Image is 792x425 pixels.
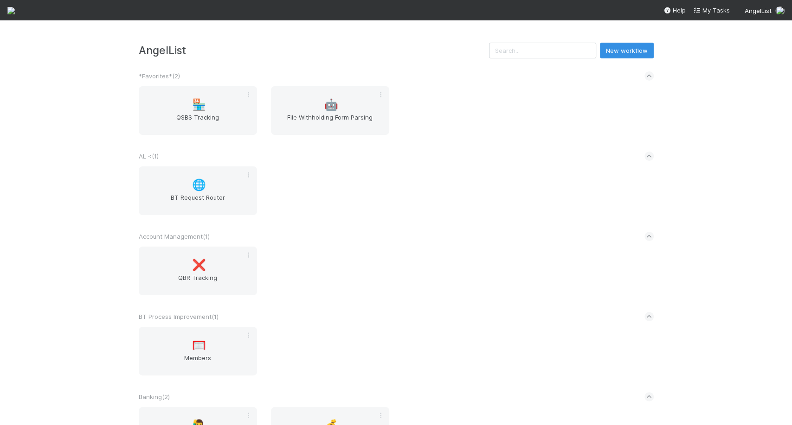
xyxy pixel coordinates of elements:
[7,7,15,14] img: logo-inverted-e16ddd16eac7371096b0.svg
[693,6,730,14] span: My Tasks
[745,7,772,14] span: AngelList
[139,44,489,57] h3: AngelList
[600,43,654,58] button: New workflow
[192,339,206,351] span: 🥅
[142,273,253,292] span: QBR Tracking
[139,233,210,240] span: Account Management ( 1 )
[139,393,170,400] span: Banking ( 2 )
[139,72,180,80] span: *Favorites* ( 2 )
[271,86,389,135] a: 🤖File Withholding Form Parsing
[139,166,257,215] a: 🌐BT Request Router
[324,99,338,111] span: 🤖
[192,259,206,271] span: ❌
[275,113,386,131] span: File Withholding Form Parsing
[139,152,159,160] span: AL < ( 1 )
[192,179,206,191] span: 🌐
[142,193,253,211] span: BT Request Router
[192,99,206,111] span: 🏪
[142,353,253,372] span: Members
[489,43,596,58] input: Search...
[139,327,257,375] a: 🥅Members
[139,313,219,320] span: BT Process Improvement ( 1 )
[775,6,785,15] img: avatar_66854b90-094e-431f-b713-6ac88429a2b8.png
[139,247,257,295] a: ❌QBR Tracking
[663,6,686,15] div: Help
[693,6,730,15] a: My Tasks
[142,113,253,131] span: QSBS Tracking
[139,86,257,135] a: 🏪QSBS Tracking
